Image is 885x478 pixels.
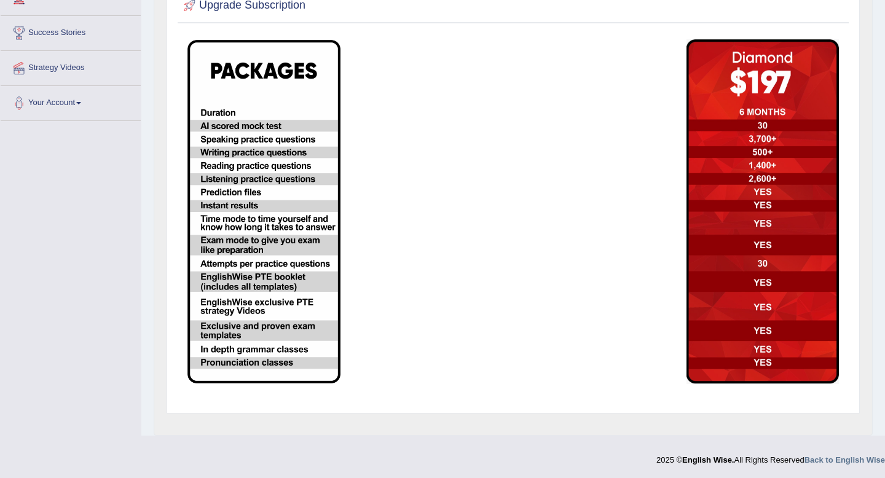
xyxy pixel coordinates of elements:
[656,448,885,466] div: 2025 © All Rights Reserved
[686,39,840,384] img: aud-diamond.png
[682,455,734,464] strong: English Wise.
[804,455,885,464] a: Back to English Wise
[1,86,141,117] a: Your Account
[187,40,340,383] img: EW package
[1,16,141,47] a: Success Stories
[1,51,141,82] a: Strategy Videos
